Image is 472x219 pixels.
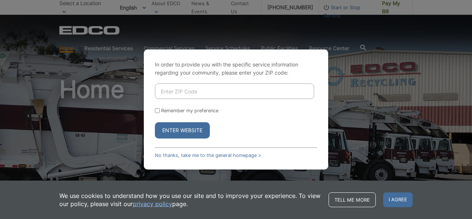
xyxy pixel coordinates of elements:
[329,192,376,207] a: Tell me more
[155,83,314,99] input: Enter ZIP Code
[133,200,172,208] a: privacy policy
[161,108,218,113] label: Remember my preference
[155,122,210,138] button: Enter Website
[155,153,261,158] a: No thanks, take me to the general homepage >
[383,192,413,207] span: I agree
[59,192,321,208] p: We use cookies to understand how you use our site and to improve your experience. To view our pol...
[155,61,317,77] p: In order to provide you with the specific service information regarding your community, please en...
